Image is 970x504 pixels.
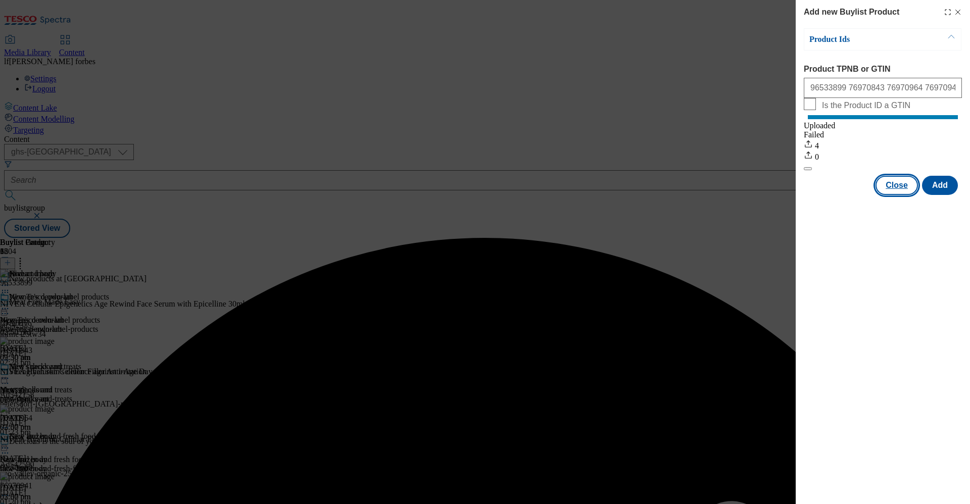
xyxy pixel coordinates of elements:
[804,139,962,150] div: 4
[922,176,958,195] button: Add
[804,65,962,74] label: Product TPNB or GTIN
[804,121,962,130] div: Uploaded
[804,6,899,18] h4: Add new Buylist Product
[809,34,915,44] p: Product Ids
[804,78,962,98] input: Enter 1 or 20 space separated Product TPNB or GTIN
[876,176,918,195] button: Close
[822,101,910,110] span: Is the Product ID a GTIN
[804,150,962,162] div: 0
[804,130,962,139] div: Failed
